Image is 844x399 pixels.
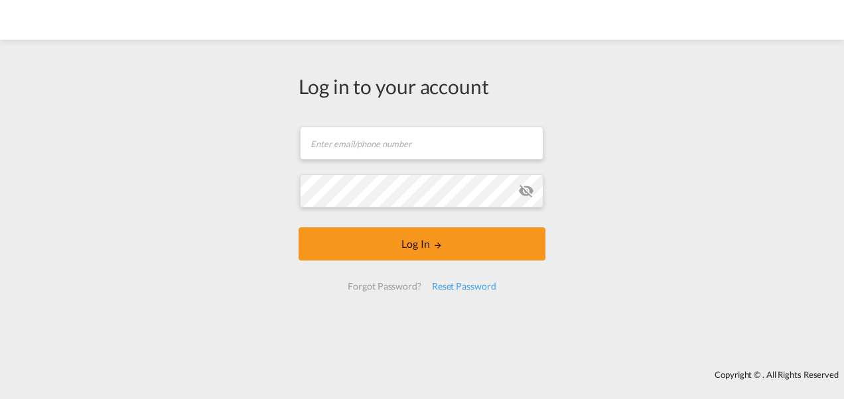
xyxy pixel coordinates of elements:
[300,127,543,160] input: Enter email/phone number
[342,274,426,298] div: Forgot Password?
[427,274,502,298] div: Reset Password
[518,183,534,199] md-icon: icon-eye-off
[299,227,545,260] button: LOGIN
[299,72,545,100] div: Log in to your account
